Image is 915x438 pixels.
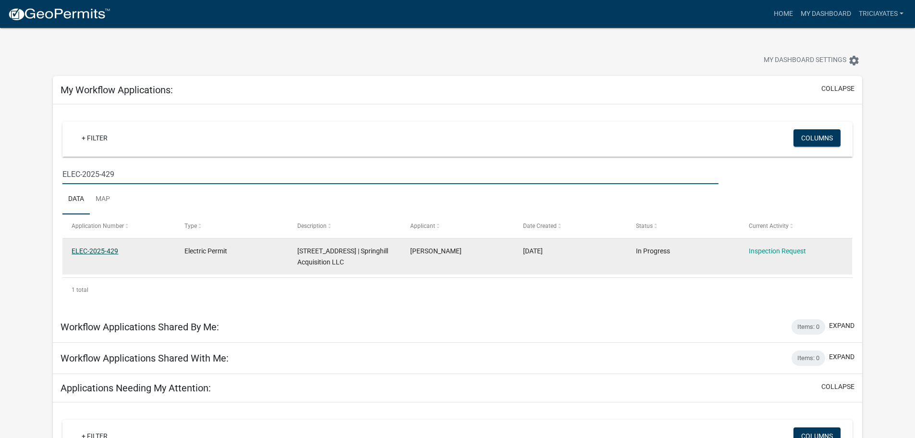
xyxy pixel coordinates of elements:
datatable-header-cell: Description [288,214,401,238]
a: + Filter [74,129,115,147]
button: Columns [793,129,841,147]
h5: My Workflow Applications: [61,84,173,96]
span: Tricia Yates [410,247,462,255]
div: Items: 0 [792,319,825,335]
button: collapse [821,382,854,392]
a: Map [90,184,116,215]
a: Data [62,184,90,215]
div: Items: 0 [792,350,825,366]
a: triciayates [855,5,907,23]
span: Status [636,223,653,229]
div: 1 total [62,278,853,302]
span: Description [297,223,327,229]
span: Date Created [523,223,557,229]
datatable-header-cell: Current Activity [739,214,852,238]
datatable-header-cell: Status [626,214,739,238]
span: Type [184,223,197,229]
h5: Applications Needing My Attention: [61,382,211,394]
datatable-header-cell: Date Created [514,214,627,238]
a: ELEC-2025-429 [72,247,118,255]
span: Applicant [410,223,435,229]
datatable-header-cell: Applicant [401,214,514,238]
h5: Workflow Applications Shared With Me: [61,352,229,364]
button: expand [829,352,854,362]
a: Home [770,5,797,23]
button: collapse [821,84,854,94]
span: Application Number [72,223,124,229]
span: In Progress [636,247,670,255]
span: Current Activity [749,223,789,229]
datatable-header-cell: Type [175,214,288,238]
button: My Dashboard Settingssettings [756,51,867,70]
span: 08/08/2025 [523,247,543,255]
span: Electric Permit [184,247,227,255]
a: Inspection Request [749,247,806,255]
button: expand [829,321,854,331]
input: Search for applications [62,164,718,184]
i: settings [848,55,860,66]
span: 1403 SPRING ST 302 W 14th St | Springhill Acquisition LLC [297,247,388,266]
div: collapse [53,104,862,311]
datatable-header-cell: Application Number [62,214,175,238]
h5: Workflow Applications Shared By Me: [61,321,219,333]
span: My Dashboard Settings [764,55,846,66]
a: My Dashboard [797,5,855,23]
